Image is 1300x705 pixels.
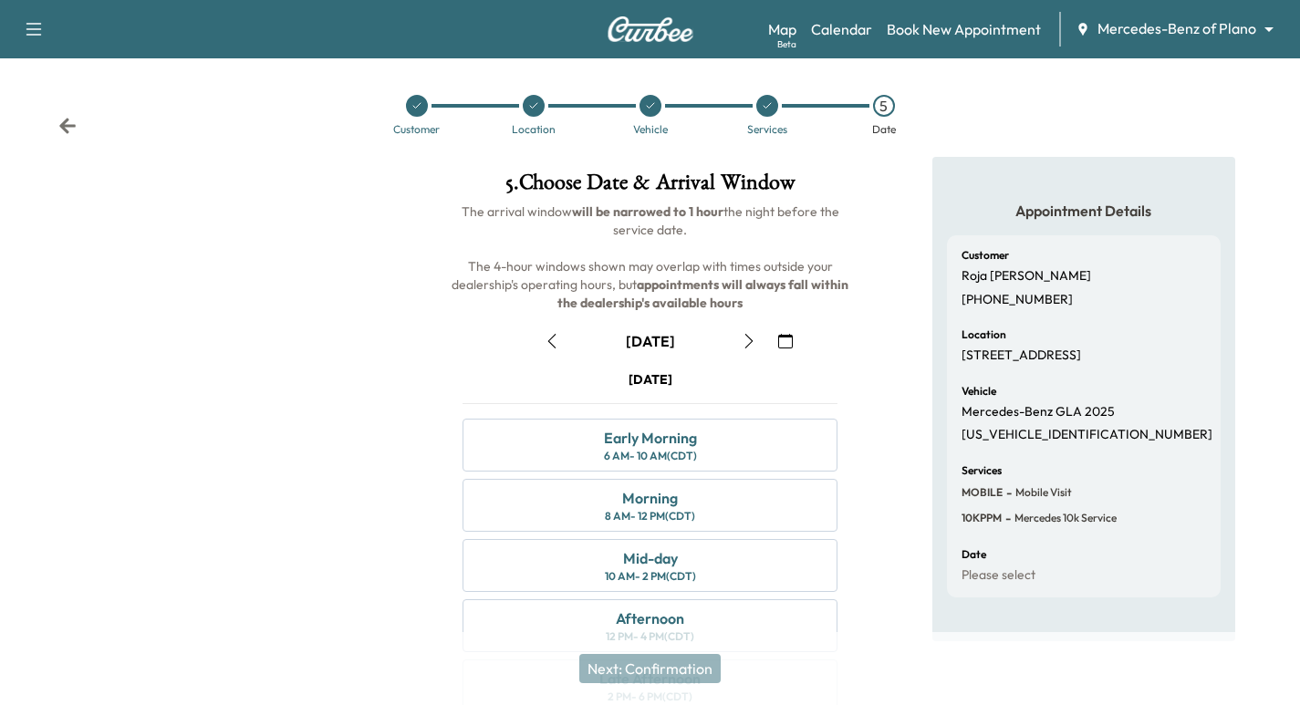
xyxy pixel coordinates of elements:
[629,370,672,389] div: [DATE]
[962,427,1212,443] p: [US_VEHICLE_IDENTIFICATION_NUMBER]
[962,567,1035,584] p: Please select
[622,487,678,509] div: Morning
[811,18,872,40] a: Calendar
[1003,483,1012,502] span: -
[604,449,697,463] div: 6 AM - 10 AM (CDT)
[607,16,694,42] img: Curbee Logo
[452,203,851,311] span: The arrival window the night before the service date. The 4-hour windows shown may overlap with t...
[1097,18,1256,39] span: Mercedes-Benz of Plano
[557,276,851,311] b: appointments will always fall within the dealership's available hours
[605,509,695,524] div: 8 AM - 12 PM (CDT)
[1011,511,1117,525] span: Mercedes 10k Service
[872,124,896,135] div: Date
[962,404,1115,420] p: Mercedes-Benz GLA 2025
[947,201,1221,221] h5: Appointment Details
[58,117,77,135] div: Back
[393,124,440,135] div: Customer
[633,124,668,135] div: Vehicle
[626,331,675,351] div: [DATE]
[1012,485,1072,500] span: Mobile Visit
[873,95,895,117] div: 5
[616,607,684,629] div: Afternoon
[962,386,996,397] h6: Vehicle
[572,203,723,220] b: will be narrowed to 1 hour
[962,292,1073,308] p: [PHONE_NUMBER]
[962,465,1002,476] h6: Services
[768,18,796,40] a: MapBeta
[604,427,697,449] div: Early Morning
[962,268,1091,285] p: Roja [PERSON_NAME]
[962,485,1003,500] span: MOBILE
[962,347,1081,364] p: [STREET_ADDRESS]
[777,37,796,51] div: Beta
[962,329,1006,340] h6: Location
[747,124,787,135] div: Services
[962,511,1002,525] span: 10KPPM
[887,18,1041,40] a: Book New Appointment
[605,569,696,584] div: 10 AM - 2 PM (CDT)
[623,547,678,569] div: Mid-day
[606,629,694,644] div: 12 PM - 4 PM (CDT)
[962,549,986,560] h6: Date
[448,171,852,202] h1: 5 . Choose Date & Arrival Window
[962,250,1009,261] h6: Customer
[1002,509,1011,527] span: -
[512,124,556,135] div: Location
